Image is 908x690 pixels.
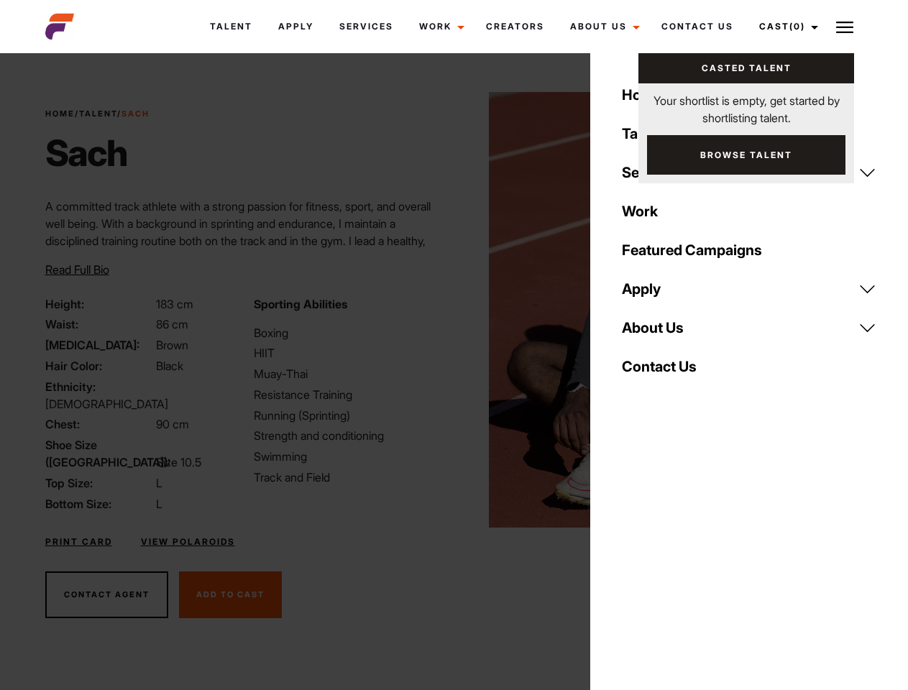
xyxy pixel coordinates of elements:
[45,108,150,120] span: / /
[406,7,473,46] a: Work
[45,262,109,277] span: Read Full Bio
[156,317,188,331] span: 86 cm
[746,7,827,46] a: Cast(0)
[613,270,885,308] a: Apply
[613,231,885,270] a: Featured Campaigns
[613,153,885,192] a: Services
[254,407,445,424] li: Running (Sprinting)
[141,535,235,548] a: View Polaroids
[613,114,885,153] a: Talent
[473,7,557,46] a: Creators
[254,469,445,486] li: Track and Field
[45,378,153,395] span: Ethnicity:
[557,7,648,46] a: About Us
[45,261,109,278] button: Read Full Bio
[254,324,445,341] li: Boxing
[613,75,885,114] a: Home
[156,455,201,469] span: Size 10.5
[156,476,162,490] span: L
[45,571,168,619] button: Contact Agent
[196,589,265,599] span: Add To Cast
[45,316,153,333] span: Waist:
[45,535,112,548] a: Print Card
[254,386,445,403] li: Resistance Training
[326,7,406,46] a: Services
[45,357,153,374] span: Hair Color:
[789,21,805,32] span: (0)
[254,448,445,465] li: Swimming
[156,417,189,431] span: 90 cm
[254,365,445,382] li: Muay-Thai
[45,132,150,175] h1: Sach
[156,297,193,311] span: 183 cm
[45,397,168,411] span: [DEMOGRAPHIC_DATA]
[613,347,885,386] a: Contact Us
[45,12,74,41] img: cropped-aefm-brand-fav-22-square.png
[638,53,854,83] a: Casted Talent
[45,495,153,512] span: Bottom Size:
[45,336,153,354] span: [MEDICAL_DATA]:
[45,198,446,284] p: A committed track athlete with a strong passion for fitness, sport, and overall well being. With ...
[121,109,150,119] strong: Sach
[45,109,75,119] a: Home
[45,474,153,492] span: Top Size:
[265,7,326,46] a: Apply
[197,7,265,46] a: Talent
[79,109,117,119] a: Talent
[156,338,188,352] span: Brown
[179,571,282,619] button: Add To Cast
[613,308,885,347] a: About Us
[45,415,153,433] span: Chest:
[156,497,162,511] span: L
[45,436,153,471] span: Shoe Size ([GEOGRAPHIC_DATA]):
[254,344,445,362] li: HIIT
[648,7,746,46] a: Contact Us
[45,295,153,313] span: Height:
[638,83,854,126] p: Your shortlist is empty, get started by shortlisting talent.
[254,427,445,444] li: Strength and conditioning
[836,19,853,36] img: Burger icon
[254,297,347,311] strong: Sporting Abilities
[156,359,183,373] span: Black
[647,135,845,175] a: Browse Talent
[613,192,885,231] a: Work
